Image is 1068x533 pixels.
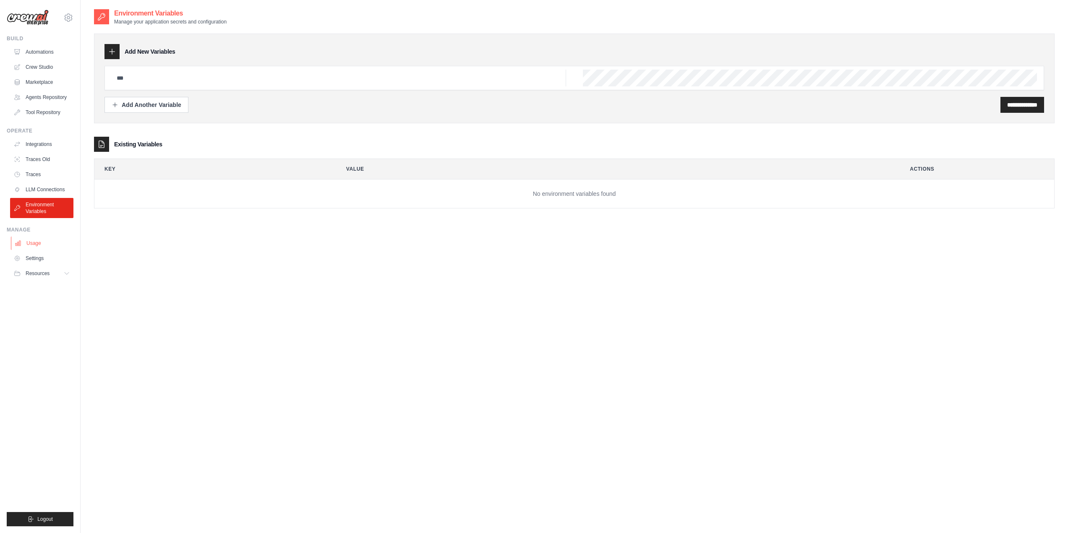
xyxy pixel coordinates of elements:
[10,183,73,196] a: LLM Connections
[125,47,175,56] h3: Add New Variables
[7,512,73,526] button: Logout
[10,106,73,119] a: Tool Repository
[900,159,1054,179] th: Actions
[94,159,329,179] th: Key
[114,18,227,25] p: Manage your application secrets and configuration
[10,91,73,104] a: Agents Repository
[26,270,50,277] span: Resources
[7,10,49,26] img: Logo
[94,179,1054,208] td: No environment variables found
[10,45,73,59] a: Automations
[10,252,73,265] a: Settings
[112,101,181,109] div: Add Another Variable
[7,226,73,233] div: Manage
[10,138,73,151] a: Integrations
[10,168,73,181] a: Traces
[10,60,73,74] a: Crew Studio
[10,153,73,166] a: Traces Old
[10,198,73,218] a: Environment Variables
[336,159,893,179] th: Value
[11,237,74,250] a: Usage
[10,267,73,280] button: Resources
[114,140,162,148] h3: Existing Variables
[114,8,227,18] h2: Environment Variables
[37,516,53,523] span: Logout
[7,127,73,134] div: Operate
[104,97,188,113] button: Add Another Variable
[10,75,73,89] a: Marketplace
[7,35,73,42] div: Build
